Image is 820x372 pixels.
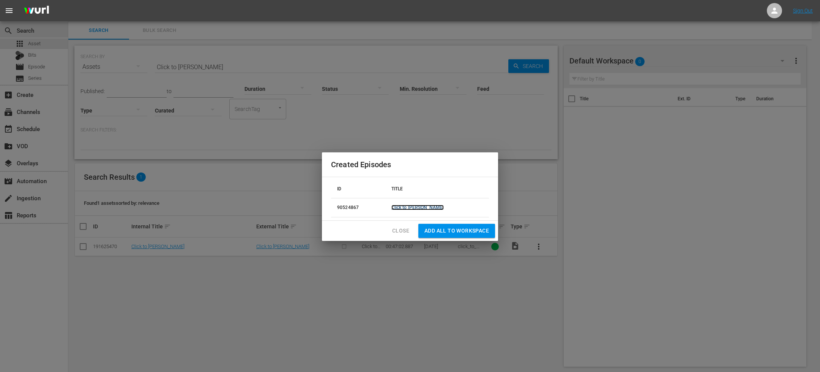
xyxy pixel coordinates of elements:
[386,224,415,238] button: Close
[331,198,385,217] td: 90524867
[331,180,385,198] th: ID
[793,8,813,14] a: Sign Out
[391,205,444,210] a: Click to [PERSON_NAME]
[385,180,489,198] th: TITLE
[392,226,409,236] span: Close
[418,224,495,238] button: Add all to Workspace
[424,226,489,236] span: Add all to Workspace
[5,6,14,15] span: menu
[18,2,55,20] img: ans4CAIJ8jUAAAAAAAAAAAAAAAAAAAAAAAAgQb4GAAAAAAAAAAAAAAAAAAAAAAAAJMjXAAAAAAAAAAAAAAAAAAAAAAAAgAT5G...
[331,158,489,171] h2: Created Episodes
